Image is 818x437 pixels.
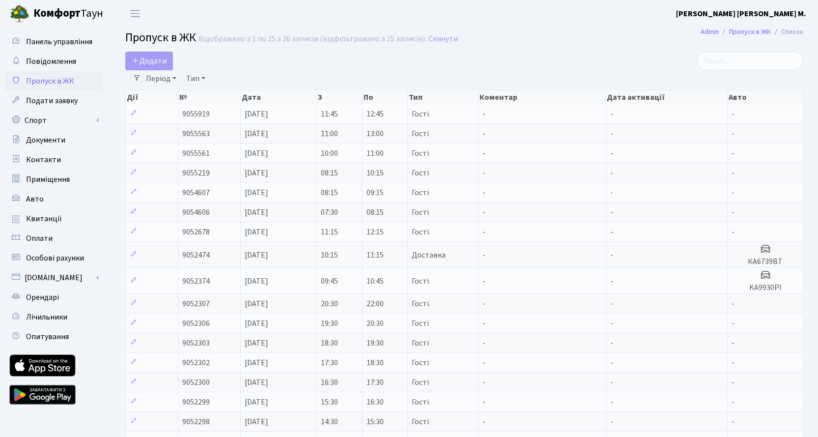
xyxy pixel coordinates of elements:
[321,250,338,261] span: 10:15
[610,207,613,218] span: -
[182,250,210,261] span: 9052474
[482,148,485,159] span: -
[26,174,70,185] span: Приміщення
[732,397,734,408] span: -
[26,95,78,106] span: Подати заявку
[26,36,92,47] span: Панель управління
[697,52,803,70] input: Пошук...
[412,339,429,347] span: Гості
[732,257,799,266] h5: КА6739ВТ
[732,283,799,292] h5: KA9930PI
[367,109,384,119] span: 12:45
[610,227,613,237] span: -
[182,128,210,139] span: 9055563
[610,128,613,139] span: -
[321,377,338,388] span: 16:30
[482,416,485,427] span: -
[182,298,210,309] span: 9052307
[126,90,178,104] th: Дії
[729,27,771,37] a: Пропуск в ЖК
[182,357,210,368] span: 9052302
[412,110,429,118] span: Гості
[245,250,268,261] span: [DATE]
[479,90,606,104] th: Коментар
[610,338,613,349] span: -
[367,357,384,368] span: 18:30
[5,248,103,268] a: Особові рахунки
[132,56,167,66] span: Додати
[182,70,209,87] a: Тип
[701,27,719,37] a: Admin
[321,318,338,329] span: 19:30
[5,52,103,71] a: Повідомлення
[367,128,384,139] span: 13:00
[5,189,103,209] a: Авто
[412,277,429,285] span: Гості
[5,150,103,170] a: Контакти
[321,298,338,309] span: 20:30
[125,52,173,70] a: Додати
[26,292,59,303] span: Орендарі
[182,338,210,349] span: 9052303
[182,416,210,427] span: 9052298
[5,288,103,307] a: Орендарі
[245,298,268,309] span: [DATE]
[321,338,338,349] span: 18:30
[482,357,485,368] span: -
[412,251,446,259] span: Доставка
[33,5,103,22] span: Таун
[732,377,734,388] span: -
[686,22,818,42] nav: breadcrumb
[245,338,268,349] span: [DATE]
[610,298,613,309] span: -
[241,90,317,104] th: Дата
[732,109,734,119] span: -
[412,379,429,386] span: Гості
[610,187,613,198] span: -
[676,8,806,20] a: [PERSON_NAME] [PERSON_NAME] М.
[5,209,103,229] a: Квитанції
[732,128,734,139] span: -
[412,189,429,197] span: Гості
[367,227,384,237] span: 12:15
[610,148,613,159] span: -
[321,168,338,178] span: 08:15
[412,208,429,216] span: Гості
[321,128,338,139] span: 11:00
[245,227,268,237] span: [DATE]
[412,149,429,157] span: Гості
[182,318,210,329] span: 9052306
[5,327,103,347] a: Опитування
[245,109,268,119] span: [DATE]
[182,227,210,237] span: 9052678
[732,227,734,237] span: -
[33,5,81,21] b: Комфорт
[482,318,485,329] span: -
[728,90,803,104] th: Авто
[428,34,458,44] a: Скинути
[732,207,734,218] span: -
[26,331,69,342] span: Опитування
[412,228,429,236] span: Гості
[321,227,338,237] span: 11:15
[5,130,103,150] a: Документи
[245,377,268,388] span: [DATE]
[610,377,613,388] span: -
[182,397,210,408] span: 9052299
[123,5,147,22] button: Переключити навігацію
[5,307,103,327] a: Лічильники
[732,298,734,309] span: -
[245,397,268,408] span: [DATE]
[482,338,485,349] span: -
[367,397,384,408] span: 16:30
[182,187,210,198] span: 9054607
[245,416,268,427] span: [DATE]
[367,338,384,349] span: 19:30
[367,318,384,329] span: 20:30
[26,213,62,224] span: Квитанції
[245,318,268,329] span: [DATE]
[732,148,734,159] span: -
[482,250,485,261] span: -
[732,357,734,368] span: -
[321,397,338,408] span: 15:30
